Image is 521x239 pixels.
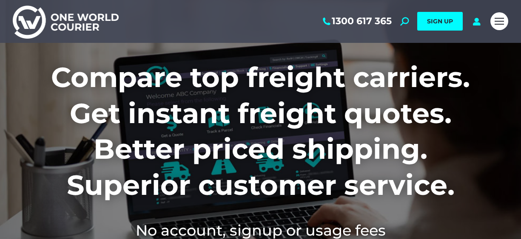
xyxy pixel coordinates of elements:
[427,17,453,25] span: SIGN UP
[13,59,508,203] h1: Compare top freight carriers. Get instant freight quotes. Better priced shipping. Superior custom...
[321,16,392,27] a: 1300 617 365
[490,12,508,30] a: Mobile menu icon
[13,4,119,39] img: One World Courier
[417,12,463,31] a: SIGN UP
